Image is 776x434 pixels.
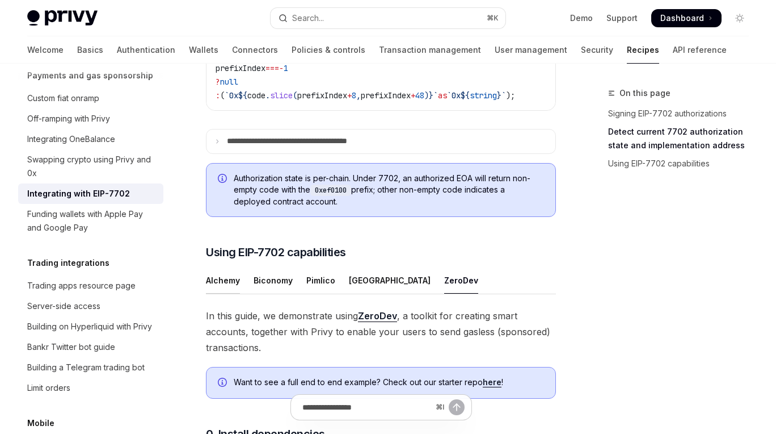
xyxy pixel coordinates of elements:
img: light logo [27,10,98,26]
span: ${ [461,90,470,101]
span: ⌘ K [487,14,499,23]
a: Transaction management [379,36,481,64]
span: . [265,90,270,101]
button: Toggle dark mode [731,9,749,27]
a: Basics [77,36,103,64]
span: - [279,63,284,73]
span: Dashboard [660,12,704,24]
span: Want to see a full end to end example? Check out our starter repo ! [234,377,544,388]
div: Trading apps resource page [27,279,136,293]
span: + [411,90,415,101]
a: Support [606,12,638,24]
a: here [483,377,501,387]
a: Wallets [189,36,218,64]
a: ZeroDev [358,310,397,322]
div: Building a Telegram trading bot [27,361,145,374]
span: `0x [225,90,238,101]
div: Funding wallets with Apple Pay and Google Pay [27,207,157,235]
svg: Info [218,174,229,185]
a: Connectors [232,36,278,64]
button: Open search [271,8,505,28]
div: ZeroDev [444,267,478,294]
button: Send message [449,399,465,415]
a: Bankr Twitter bot guide [18,337,163,357]
span: 48 [415,90,424,101]
a: Building a Telegram trading bot [18,357,163,378]
h5: Trading integrations [27,256,109,270]
a: Dashboard [651,9,722,27]
a: Off-ramping with Privy [18,108,163,129]
span: } [429,90,433,101]
a: Demo [570,12,593,24]
input: Ask a question... [302,395,431,420]
span: In this guide, we demonstrate using , a toolkit for creating smart accounts, together with Privy ... [206,308,556,356]
svg: Info [218,378,229,389]
span: + [347,90,352,101]
div: Biconomy [254,267,293,294]
span: ( [220,90,225,101]
a: Funding wallets with Apple Pay and Google Pay [18,204,163,238]
span: 1 [284,63,288,73]
div: Swapping crypto using Privy and 0x [27,153,157,180]
span: code [247,90,265,101]
div: Bankr Twitter bot guide [27,340,115,354]
a: Integrating OneBalance [18,129,163,149]
span: ` [501,90,506,101]
div: Server-side access [27,299,100,313]
span: ? [216,77,220,87]
span: On this page [619,86,670,100]
a: Recipes [627,36,659,64]
span: ); [506,90,515,101]
span: ` [433,90,438,101]
span: ) [424,90,429,101]
a: Swapping crypto using Privy and 0x [18,149,163,183]
span: prefixIndex [216,63,265,73]
div: [GEOGRAPHIC_DATA] [349,267,431,294]
a: Authentication [117,36,175,64]
span: string [470,90,497,101]
span: Using EIP-7702 capabilities [206,244,346,260]
span: prefixIndex [297,90,347,101]
div: Pimlico [306,267,335,294]
a: Custom fiat onramp [18,88,163,108]
div: Limit orders [27,381,70,395]
a: Building on Hyperliquid with Privy [18,316,163,337]
a: Policies & controls [292,36,365,64]
div: Integrating OneBalance [27,132,115,146]
span: `0x [447,90,461,101]
h5: Mobile [27,416,54,430]
span: ( [293,90,297,101]
div: Integrating with EIP-7702 [27,187,130,201]
div: Custom fiat onramp [27,91,99,105]
div: Search... [292,11,324,25]
div: Alchemy [206,267,240,294]
span: ${ [238,90,247,101]
a: Welcome [27,36,64,64]
a: Signing EIP-7702 authorizations [608,105,758,123]
a: Limit orders [18,378,163,398]
span: } [497,90,501,101]
span: Authorization state is per-chain. Under 7702, an authorized EOA will return non-empty code with t... [234,173,544,207]
span: prefixIndex [361,90,411,101]
a: User management [495,36,567,64]
span: 8 [352,90,356,101]
a: Using EIP-7702 capabilities [608,155,758,173]
span: === [265,63,279,73]
a: Security [581,36,613,64]
span: : [216,90,220,101]
span: null [220,77,238,87]
span: as [438,90,447,101]
a: Server-side access [18,296,163,316]
a: API reference [673,36,727,64]
code: 0xef0100 [310,185,351,196]
a: Detect current 7702 authorization state and implementation address [608,123,758,155]
div: Building on Hyperliquid with Privy [27,320,152,333]
span: slice [270,90,293,101]
a: Trading apps resource page [18,276,163,296]
a: Integrating with EIP-7702 [18,183,163,204]
div: Off-ramping with Privy [27,112,110,126]
span: , [356,90,361,101]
